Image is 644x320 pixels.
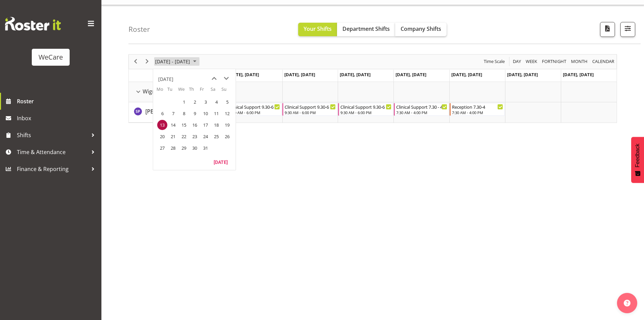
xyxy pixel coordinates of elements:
[635,144,641,167] span: Feedback
[211,97,221,107] span: Saturday, October 4, 2025
[141,55,153,69] div: next period
[145,108,187,115] span: [PERSON_NAME]
[190,120,200,130] span: Thursday, October 16, 2025
[168,108,178,119] span: Tuesday, October 7, 2025
[337,23,395,36] button: Department Shifts
[211,120,221,130] span: Saturday, October 18, 2025
[129,82,226,102] td: Wigram resource
[200,86,211,96] th: Fr
[157,119,167,131] td: Monday, October 13, 2025
[285,110,336,115] div: 9:30 AM - 6:00 PM
[507,71,538,78] span: [DATE], [DATE]
[153,55,200,69] div: October 13 - 19, 2025
[450,103,505,116] div: Sabnam Pun"s event - Reception 7.30-4 Begin From Friday, October 17, 2025 at 7:30:00 AM GMT+13:00...
[541,57,567,66] span: Fortnight
[229,103,280,110] div: Clinical Support 9.30-6
[143,57,152,66] button: Next
[298,23,337,36] button: Your Shifts
[226,82,617,123] table: Timeline Week of October 13, 2025
[179,108,189,119] span: Wednesday, October 8, 2025
[190,143,200,153] span: Thursday, October 30, 2025
[179,131,189,142] span: Wednesday, October 22, 2025
[563,71,594,78] span: [DATE], [DATE]
[222,97,232,107] span: Sunday, October 5, 2025
[17,147,88,157] span: Time & Attendance
[620,22,635,37] button: Filter Shifts
[179,143,189,153] span: Wednesday, October 29, 2025
[5,17,61,30] img: Rosterit website logo
[154,57,191,66] span: [DATE] - [DATE]
[157,120,167,130] span: Monday, October 13, 2025
[128,25,150,33] h4: Roster
[340,103,391,110] div: Clinical Support 9.30-6
[154,57,199,66] button: September 2025
[200,143,211,153] span: Friday, October 31, 2025
[211,108,221,119] span: Saturday, October 11, 2025
[541,57,568,66] button: Fortnight
[229,110,280,115] div: 9:30 AM - 6:00 PM
[525,57,538,66] span: Week
[451,71,482,78] span: [DATE], [DATE]
[222,131,232,142] span: Sunday, October 26, 2025
[190,108,200,119] span: Thursday, October 9, 2025
[209,157,232,167] button: Today
[304,25,332,33] span: Your Shifts
[512,57,522,66] span: Day
[190,131,200,142] span: Thursday, October 23, 2025
[178,86,189,96] th: We
[285,103,336,110] div: Clinical Support 9.30-6
[17,164,88,174] span: Finance & Reporting
[167,86,178,96] th: Tu
[228,71,259,78] span: [DATE], [DATE]
[342,25,390,33] span: Department Shifts
[211,86,221,96] th: Sa
[200,97,211,107] span: Friday, October 3, 2025
[222,108,232,119] span: Sunday, October 12, 2025
[200,108,211,119] span: Friday, October 10, 2025
[227,103,282,116] div: Sabnam Pun"s event - Clinical Support 9.30-6 Begin From Monday, October 13, 2025 at 9:30:00 AM GM...
[179,120,189,130] span: Wednesday, October 15, 2025
[396,103,447,110] div: Clinical Support 7.30 - 4
[221,86,232,96] th: Su
[396,71,426,78] span: [DATE], [DATE]
[222,120,232,130] span: Sunday, October 19, 2025
[157,131,167,142] span: Monday, October 20, 2025
[284,71,315,78] span: [DATE], [DATE]
[200,131,211,142] span: Friday, October 24, 2025
[452,103,503,110] div: Reception 7.30-4
[168,131,178,142] span: Tuesday, October 21, 2025
[220,72,232,85] button: next month
[624,300,630,306] img: help-xxl-2.png
[145,107,187,115] a: [PERSON_NAME]
[190,97,200,107] span: Thursday, October 2, 2025
[179,97,189,107] span: Wednesday, October 1, 2025
[452,110,503,115] div: 7:30 AM - 4:00 PM
[168,120,178,130] span: Tuesday, October 14, 2025
[631,137,644,183] button: Feedback - Show survey
[483,57,506,66] button: Time Scale
[143,87,163,95] span: Wigram
[130,55,141,69] div: previous period
[401,25,441,33] span: Company Shifts
[525,57,539,66] button: Timeline Week
[168,143,178,153] span: Tuesday, October 28, 2025
[128,54,617,123] div: Timeline Week of October 13, 2025
[157,108,167,119] span: Monday, October 6, 2025
[340,110,391,115] div: 9:30 AM - 6:00 PM
[157,86,167,96] th: Mo
[340,71,371,78] span: [DATE], [DATE]
[200,120,211,130] span: Friday, October 17, 2025
[208,72,220,85] button: previous month
[570,57,589,66] button: Timeline Month
[211,131,221,142] span: Saturday, October 25, 2025
[592,57,615,66] span: calendar
[600,22,615,37] button: Download a PDF of the roster according to the set date range.
[39,52,63,62] div: WeCare
[131,57,140,66] button: Previous
[395,23,447,36] button: Company Shifts
[396,110,447,115] div: 7:30 AM - 4:00 PM
[512,57,522,66] button: Timeline Day
[189,86,200,96] th: Th
[129,102,226,123] td: Sabnam Pun resource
